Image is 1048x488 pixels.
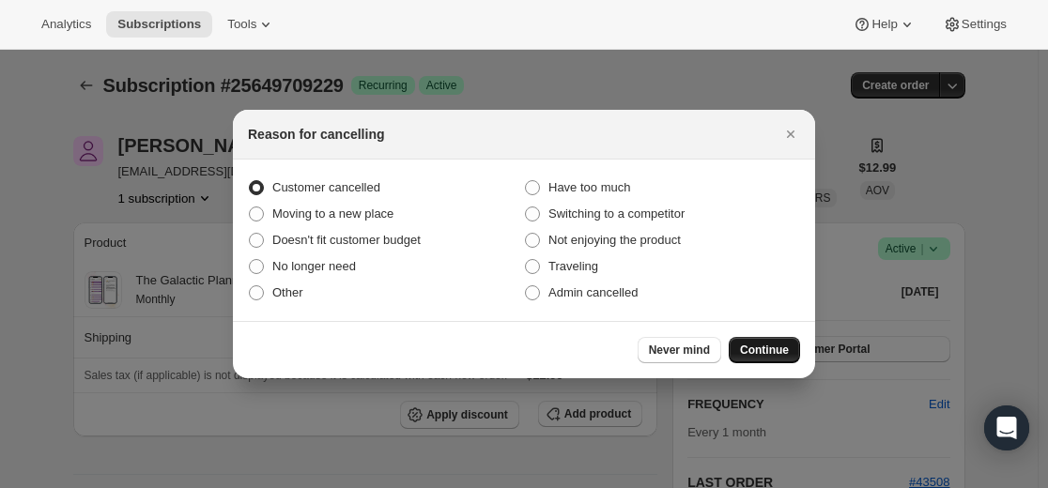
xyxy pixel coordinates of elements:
[248,125,384,144] h2: Reason for cancelling
[548,206,685,221] span: Switching to a competitor
[962,17,1007,32] span: Settings
[548,233,681,247] span: Not enjoying the product
[778,121,804,147] button: Close
[548,285,638,299] span: Admin cancelled
[548,180,630,194] span: Have too much
[117,17,201,32] span: Subscriptions
[41,17,91,32] span: Analytics
[272,206,393,221] span: Moving to a new place
[649,343,710,358] span: Never mind
[548,259,598,273] span: Traveling
[740,343,789,358] span: Continue
[30,11,102,38] button: Analytics
[729,337,800,363] button: Continue
[932,11,1018,38] button: Settings
[638,337,721,363] button: Never mind
[984,405,1029,450] div: Open Intercom Messenger
[841,11,927,38] button: Help
[272,285,303,299] span: Other
[272,180,380,194] span: Customer cancelled
[871,17,897,32] span: Help
[227,17,256,32] span: Tools
[106,11,212,38] button: Subscriptions
[272,233,421,247] span: Doesn't fit customer budget
[216,11,286,38] button: Tools
[272,259,356,273] span: No longer need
